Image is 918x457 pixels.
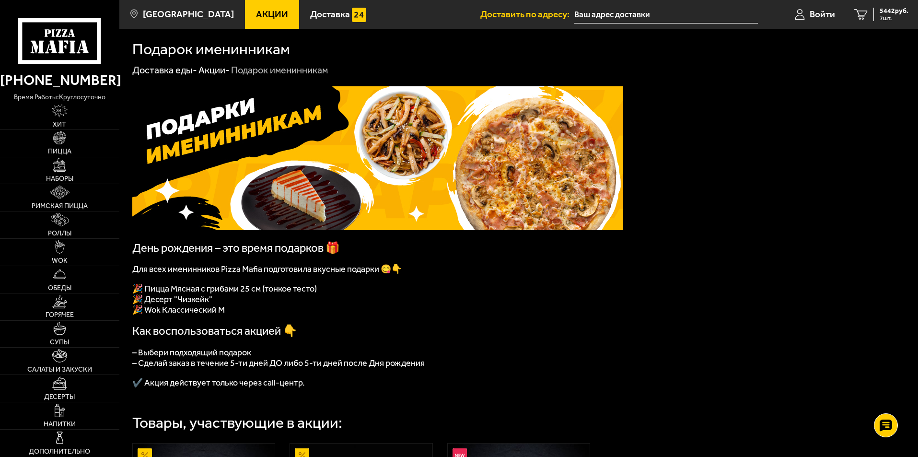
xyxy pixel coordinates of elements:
[44,421,76,428] span: Напитки
[53,121,66,128] span: Хит
[143,10,234,19] span: [GEOGRAPHIC_DATA]
[46,312,74,318] span: Горячее
[132,347,251,358] span: – Выбери подходящий подарок
[132,241,340,255] span: День рождения – это время подарков 🎁
[48,148,71,155] span: Пицца
[310,10,350,19] span: Доставка
[132,415,342,431] div: Товары, участвующие в акции:
[198,64,230,76] a: Акции-
[132,294,212,305] span: 🎉 Десерт "Чизкейк"
[48,230,71,237] span: Роллы
[132,358,425,368] span: – Сделай заказ в течение 5-ти дней ДО либо 5-ти дней после Дня рождения
[48,285,71,292] span: Обеды
[132,42,290,57] h1: Подарок именинникам
[29,448,90,455] span: Дополнительно
[52,258,68,264] span: WOK
[132,283,317,294] span: 🎉 Пицца Мясная с грибами 25 см (тонкое тесто)
[810,10,835,19] span: Войти
[480,10,574,19] span: Доставить по адресу:
[27,366,92,373] span: Салаты и закуски
[44,394,75,400] span: Десерты
[32,203,88,210] span: Римская пицца
[231,64,328,77] div: Подарок именинникам
[132,324,297,338] span: Как воспользоваться акцией 👇
[880,8,908,14] span: 5442 руб.
[256,10,288,19] span: Акции
[352,8,366,22] img: 15daf4d41897b9f0e9f617042186c801.svg
[46,176,73,182] span: Наборы
[880,15,908,21] span: 7 шт.
[132,86,623,230] img: 1024x1024
[132,64,197,76] a: Доставка еды-
[574,6,758,23] input: Ваш адрес доставки
[132,305,225,315] span: 🎉 Wok Классический М
[132,377,305,388] span: ✔️ Акция действует только через call-центр.
[50,339,69,346] span: Супы
[132,264,402,274] span: Для всех именинников Pizza Mafia подготовила вкусные подарки 😋👇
